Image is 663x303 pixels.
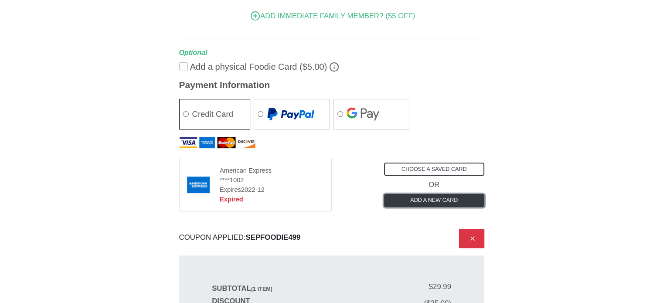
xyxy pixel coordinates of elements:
button: Choose a Saved Card [384,163,484,176]
label: Add a physical Foodie Card ($5.00) [190,60,327,75]
div: American Express [220,166,324,175]
span: OR [384,179,484,190]
legend: Payment Information [179,78,484,92]
input: Credit Card [183,111,189,117]
button: Remove coupon [459,229,484,248]
div: COUPON APPLIED: [179,229,460,248]
button: Add a New Card [384,194,484,207]
span: ( ) [251,286,272,292]
span: 2022-12 [241,186,265,193]
span: 1 item [253,286,271,292]
b: SEPFOODIE499 [245,232,300,245]
strong: Expired [220,196,243,203]
button: Add immediate family member? ($5 off) [179,7,484,25]
label: Credit Card [180,99,250,129]
legend: Optional [179,48,484,58]
span: 1002 [230,177,244,184]
dt: Subtotal [212,283,331,294]
dd: $29.99 [332,281,451,292]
